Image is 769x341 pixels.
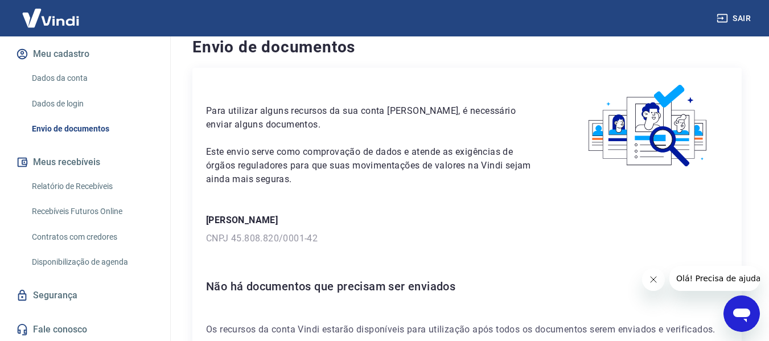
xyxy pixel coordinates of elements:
h4: Envio de documentos [192,36,742,59]
p: Para utilizar alguns recursos da sua conta [PERSON_NAME], é necessário enviar alguns documentos. [206,104,542,132]
a: Segurança [14,283,157,308]
a: Dados de login [27,92,157,116]
a: Recebíveis Futuros Online [27,200,157,223]
p: Este envio serve como comprovação de dados e atende as exigências de órgãos reguladores para que ... [206,145,542,186]
button: Sair [714,8,755,29]
p: CNPJ 45.808.820/0001-42 [206,232,728,245]
iframe: Mensagem da empresa [669,266,760,291]
p: [PERSON_NAME] [206,213,728,227]
p: Os recursos da conta Vindi estarão disponíveis para utilização após todos os documentos serem env... [206,323,728,336]
a: Envio de documentos [27,117,157,141]
a: Relatório de Recebíveis [27,175,157,198]
img: Vindi [14,1,88,35]
a: Disponibilização de agenda [27,250,157,274]
a: Contratos com credores [27,225,157,249]
img: waiting_documents.41d9841a9773e5fdf392cede4d13b617.svg [569,81,728,171]
iframe: Fechar mensagem [642,268,665,291]
a: Dados da conta [27,67,157,90]
iframe: Botão para abrir a janela de mensagens [723,295,760,332]
button: Meu cadastro [14,42,157,67]
span: Olá! Precisa de ajuda? [7,8,96,17]
button: Meus recebíveis [14,150,157,175]
h6: Não há documentos que precisam ser enviados [206,277,728,295]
